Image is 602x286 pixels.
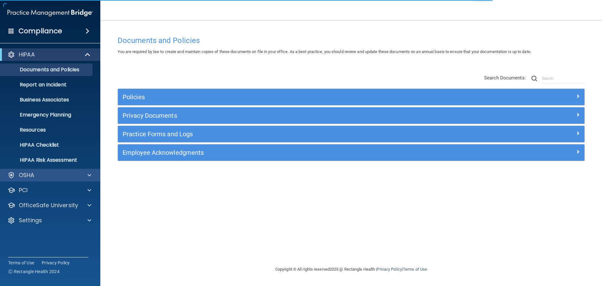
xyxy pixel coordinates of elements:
p: HIPAA Risk Assessment [4,157,90,163]
p: Settings [19,217,42,224]
span: Search Documents: [484,75,526,81]
h5: Policies [123,94,463,100]
input: Search [542,74,585,83]
h4: Documents and Policies [118,36,585,45]
h5: Privacy Documents [123,112,463,119]
h5: Practice Forms and Logs [123,131,463,138]
h4: Compliance [18,27,62,35]
p: OfficeSafe University [19,202,78,209]
a: Settings [8,217,91,224]
a: PCI [8,186,91,194]
p: Business Associates [4,97,90,103]
p: Resources [4,127,90,133]
a: Privacy Policy [377,267,402,272]
p: Documents and Policies [4,67,90,73]
img: PMB logo [8,7,93,19]
a: Terms of Use [8,260,34,266]
h5: Employee Acknowledgments [123,149,463,156]
a: Privacy Policy [42,260,70,266]
a: HIPAA [8,51,91,58]
p: HIPAA Checklist [4,142,90,148]
a: Terms of Use [403,267,427,272]
a: OSHA [8,171,91,179]
p: PCI [19,186,28,194]
span: You are required by law to create and maintain copies of these documents on file in your office. ... [118,49,531,54]
img: ic-search.3b580494.png [531,76,537,81]
p: Report an Incident [4,82,90,88]
p: Emergency Planning [4,112,90,118]
p: OSHA [19,171,34,179]
p: HIPAA [19,51,35,58]
div: Copyright © All rights reserved 2025 @ Rectangle Health | | [237,259,466,279]
a: Policies [123,92,580,102]
a: Privacy Documents [123,111,580,121]
a: Practice Forms and Logs [123,129,580,139]
a: OfficeSafe University [8,202,91,209]
a: Employee Acknowledgments [123,148,580,158]
span: Ⓒ Rectangle Health 2024 [8,268,60,275]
